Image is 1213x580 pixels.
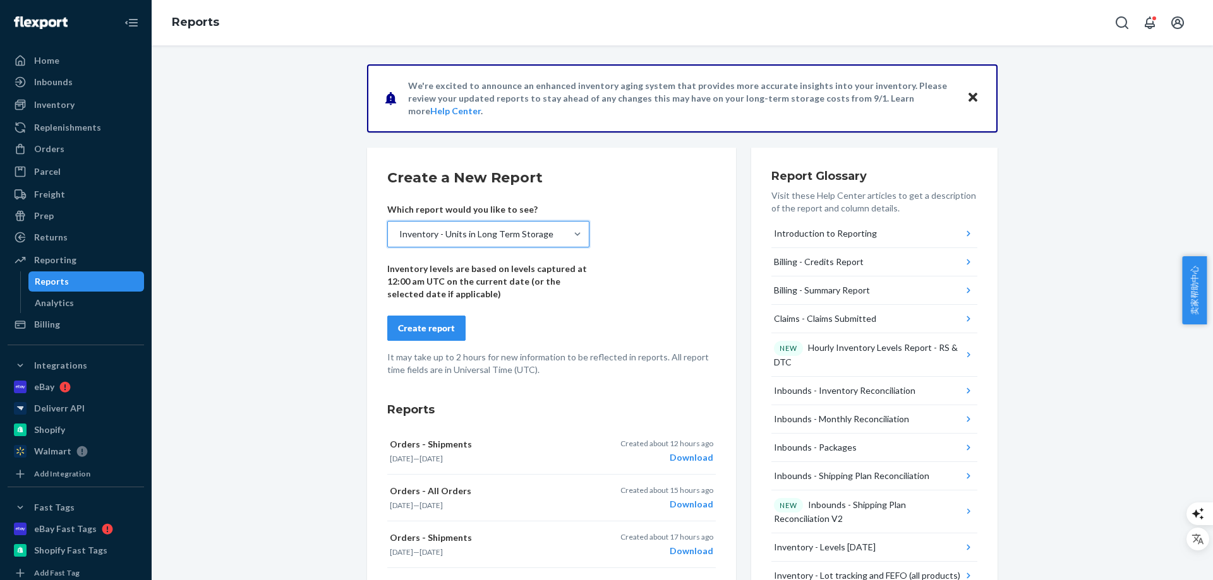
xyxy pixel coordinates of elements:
ol: breadcrumbs [162,4,229,41]
a: Parcel [8,162,144,182]
button: Orders - All Orders[DATE]—[DATE]Created about 15 hours agoDownload [387,475,716,521]
a: Analytics [28,293,145,313]
p: We're excited to announce an enhanced inventory aging system that provides more accurate insights... [408,80,955,117]
div: Shopify Fast Tags [34,544,107,557]
time: [DATE] [419,500,443,510]
time: [DATE] [390,547,413,557]
div: Download [620,545,713,557]
p: Orders - Shipments [390,531,603,544]
button: Orders - Shipments[DATE]—[DATE]Created about 12 hours agoDownload [387,428,716,475]
button: Orders - Shipments[DATE]—[DATE]Created about 17 hours agoDownload [387,521,716,568]
button: Open account menu [1165,10,1190,35]
p: Orders - Shipments [390,438,603,451]
button: NEWInbounds - Shipping Plan Reconciliation V2 [771,490,977,534]
div: Introduction to Reporting [774,227,877,240]
p: Visit these Help Center articles to get a description of the report and column details. [771,189,977,215]
div: eBay [34,381,54,393]
p: Created about 15 hours ago [620,485,713,495]
button: Create report [387,316,466,341]
a: Add Integration [8,466,144,482]
button: Fast Tags [8,497,144,518]
div: Fast Tags [34,501,75,514]
div: Add Fast Tag [34,567,80,578]
div: Inventory - Levels [DATE] [774,541,876,553]
div: Replenishments [34,121,101,134]
div: Returns [34,231,68,244]
button: Integrations [8,355,144,376]
div: Reporting [34,254,76,266]
button: Open notifications [1137,10,1162,35]
time: [DATE] [419,454,443,463]
div: Orders [34,143,64,155]
button: Inventory - Levels [DATE] [771,533,977,562]
h3: Reports [387,401,716,418]
button: Inbounds - Inventory Reconciliation [771,377,977,405]
a: Shopify [8,420,144,440]
div: Billing - Summary Report [774,284,870,297]
div: Inbounds - Monthly Reconciliation [774,413,909,425]
div: Inventory [34,98,75,111]
a: eBay [8,377,144,397]
p: — [390,453,603,464]
a: Reports [172,15,219,29]
div: Reports [35,275,69,288]
div: Download [620,451,713,464]
a: Replenishments [8,117,144,138]
a: Home [8,50,144,71]
p: It may take up to 2 hours for new information to be reflected in reports. All report time fields ... [387,351,716,376]
p: Created about 17 hours ago [620,531,713,542]
button: NEWHourly Inventory Levels Report - RS & DTC [771,333,977,377]
p: Which report would you like to see? [387,203,589,216]
time: [DATE] [390,454,413,463]
div: Claims - Claims Submitted [774,312,876,325]
div: Home [34,54,59,67]
button: 卖家帮助中心 [1182,256,1207,324]
div: Analytics [35,297,74,309]
div: Inbounds - Inventory Reconciliation [774,384,915,397]
a: Freight [8,184,144,204]
button: Claims - Claims Submitted [771,305,977,333]
time: [DATE] [390,500,413,510]
button: Inbounds - Shipping Plan Reconciliation [771,462,977,490]
div: Parcel [34,165,61,178]
a: Billing [8,314,144,334]
div: eBay Fast Tags [34,523,97,535]
div: Create report [398,322,455,334]
div: Billing - Credits Report [774,256,864,268]
div: Shopify [34,423,65,436]
img: Flexport logo [14,16,68,29]
a: Shopify Fast Tags [8,540,144,560]
p: NEW [780,343,797,353]
a: Inbounds [8,72,144,92]
a: eBay Fast Tags [8,519,144,539]
p: — [390,500,603,511]
a: Prep [8,206,144,226]
p: Inventory levels are based on levels captured at 12:00 am UTC on the current date (or the selecte... [387,263,589,300]
h2: Create a New Report [387,168,716,188]
button: Billing - Credits Report [771,248,977,276]
a: Help Center [430,105,481,116]
a: Reporting [8,250,144,270]
div: Inbounds [34,76,73,88]
button: Inbounds - Monthly Reconciliation [771,405,977,434]
a: Inventory [8,95,144,115]
p: Orders - All Orders [390,485,603,497]
button: Close [965,89,981,107]
div: Add Integration [34,468,90,479]
div: Inbounds - Shipping Plan Reconciliation V2 [774,498,963,526]
a: Returns [8,227,144,247]
button: Open Search Box [1109,10,1135,35]
div: Inbounds - Packages [774,441,857,454]
div: Billing [34,318,60,331]
a: Walmart [8,441,144,461]
div: Hourly Inventory Levels Report - RS & DTC [774,341,963,369]
button: Billing - Summary Report [771,276,977,305]
button: Close Navigation [119,10,144,35]
a: Orders [8,139,144,159]
div: Integrations [34,359,87,372]
div: Inbounds - Shipping Plan Reconciliation [774,470,929,482]
time: [DATE] [419,547,443,557]
a: Deliverr API [8,398,144,418]
p: Created about 12 hours ago [620,438,713,449]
